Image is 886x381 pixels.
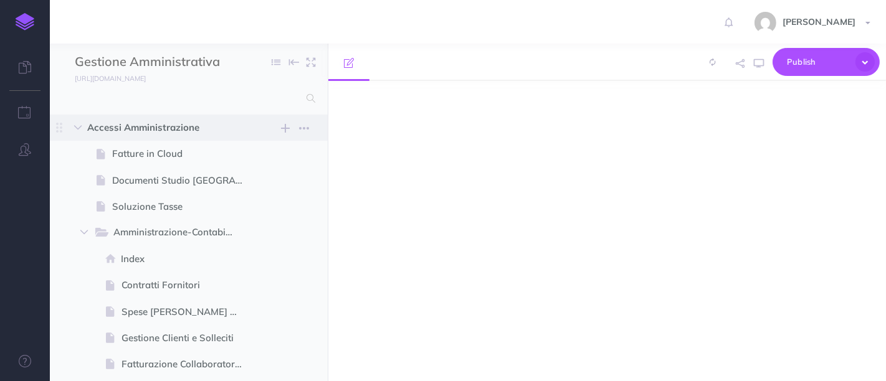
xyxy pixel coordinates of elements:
[121,357,253,372] span: Fatturazione Collaboratori ECS
[112,199,253,214] span: Soluzione Tasse
[121,252,253,266] span: Index
[112,146,253,161] span: Fatture in Cloud
[776,16,862,27] span: [PERSON_NAME]
[75,87,299,110] input: Search
[75,74,146,83] small: [URL][DOMAIN_NAME]
[121,331,253,346] span: Gestione Clienti e Solleciti
[112,173,253,188] span: Documenti Studio [GEOGRAPHIC_DATA]
[16,13,34,31] img: logo-mark.svg
[773,48,880,76] button: Publish
[121,304,253,319] span: Spese [PERSON_NAME] Qonto/ Personali
[87,120,237,135] span: Accessi Amministrazione
[113,225,244,241] span: Amministrazione-Contabilità
[787,52,849,72] span: Publish
[121,278,253,293] span: Contratti Fornitori
[50,72,158,84] a: [URL][DOMAIN_NAME]
[75,53,221,72] input: Documentation Name
[755,12,776,34] img: 773ddf364f97774a49de44848d81cdba.jpg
